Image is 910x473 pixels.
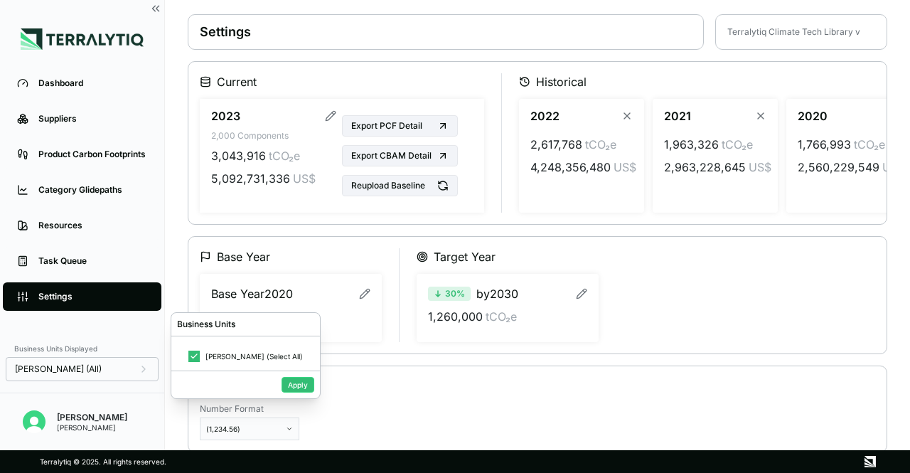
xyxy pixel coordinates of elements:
[200,23,692,41] h1: Settings
[351,150,432,161] span: Export CBAM Detail
[530,136,582,153] span: 2,617,768
[293,170,316,187] span: US$
[38,149,147,160] div: Product Carbon Footprints
[351,120,422,132] span: Export PCF Detail
[476,285,518,302] span: by 2030
[882,159,905,176] span: US$
[23,410,45,433] img: Mridul Gupta
[211,107,240,124] span: 2023
[530,159,611,176] span: 4,248,356,480
[342,145,458,166] button: Export CBAM Detail
[486,308,517,325] span: tCO₂e
[57,423,127,432] div: [PERSON_NAME]
[38,255,147,267] div: Task Queue
[38,113,147,124] div: Suppliers
[664,107,691,124] span: 2021
[722,136,753,153] span: tCO₂e
[798,136,851,153] span: 1,766,993
[217,248,270,265] span: Base Year
[445,288,465,299] span: 30 %
[342,175,458,196] button: Reupload Baseline
[200,403,299,415] label: Number Format
[854,136,885,153] span: tCO₂e
[15,363,102,375] span: [PERSON_NAME] (All)
[200,418,299,440] button: (1,234.56)
[614,159,636,176] span: US$
[17,405,51,439] button: Open user button
[798,159,879,176] span: 2,560,229,549
[211,130,336,142] div: 2,000 Components
[38,291,147,302] div: Settings
[211,147,266,164] span: 3,043,916
[428,308,483,325] span: 1,260,000
[57,412,127,423] div: [PERSON_NAME]
[749,159,771,176] span: US$
[217,73,257,90] span: Current
[38,78,147,89] div: Dashboard
[536,73,587,90] span: Historical
[530,107,560,124] span: 2022
[269,308,300,325] span: tCO₂e
[798,107,828,124] span: 2020
[21,28,144,50] img: Logo
[38,184,147,196] div: Category Glidepaths
[211,285,293,302] span: Base Year 2020
[434,248,496,265] span: Target Year
[585,136,616,153] span: tCO₂e
[664,136,719,153] span: 1,963,326
[211,170,290,187] span: 5,092,731,336
[664,159,746,176] span: 2,963,228,645
[727,26,860,38] div: Terralytiq Climate Tech Library v
[6,340,159,357] div: Business Units Displayed
[269,147,300,164] span: tCO₂e
[342,115,458,137] button: Export PCF Detail
[38,220,147,231] div: Resources
[211,308,266,325] span: 1,800,000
